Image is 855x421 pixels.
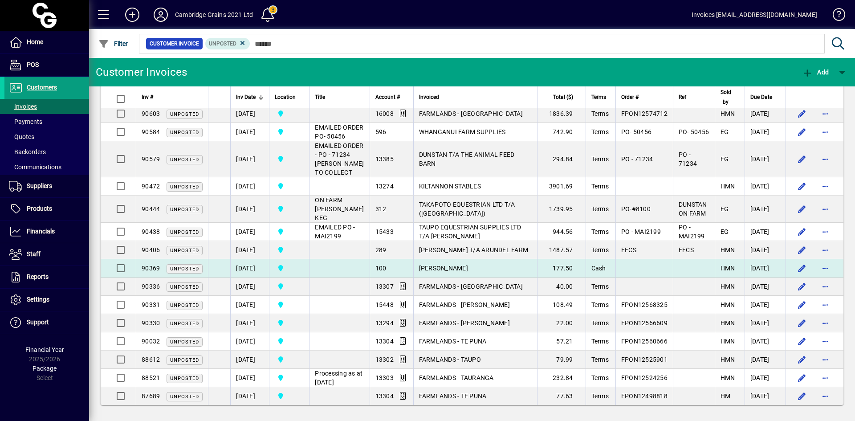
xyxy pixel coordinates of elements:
[591,301,609,308] span: Terms
[27,319,49,326] span: Support
[591,92,606,102] span: Terms
[591,374,609,381] span: Terms
[591,356,609,363] span: Terms
[419,283,523,290] span: FARMLANDS - [GEOGRAPHIC_DATA]
[745,387,786,405] td: [DATE]
[419,265,468,272] span: [PERSON_NAME]
[679,151,697,167] span: PO - 71234
[4,243,89,266] a: Staff
[230,105,269,123] td: [DATE]
[537,123,586,141] td: 742.90
[745,332,786,351] td: [DATE]
[591,392,609,400] span: Terms
[230,196,269,223] td: [DATE]
[745,259,786,278] td: [DATE]
[419,246,529,253] span: [PERSON_NAME] T/A ARUNDEL FARM
[275,181,304,191] span: Cambridge Grains 2021 Ltd
[721,87,731,107] span: Sold by
[142,301,160,308] span: 90331
[27,84,57,91] span: Customers
[795,371,809,385] button: Edit
[375,155,394,163] span: 13385
[537,314,586,332] td: 22.00
[236,92,256,102] span: Inv Date
[98,40,128,47] span: Filter
[142,92,153,102] span: Inv #
[315,370,362,386] span: Processing as at [DATE]
[591,319,609,327] span: Terms
[543,92,581,102] div: Total ($)
[419,374,494,381] span: FARMLANDS - TAURANGA
[795,352,809,367] button: Edit
[537,196,586,223] td: 1739.95
[96,36,130,52] button: Filter
[375,110,394,117] span: 16008
[745,177,786,196] td: [DATE]
[147,7,175,23] button: Profile
[621,374,668,381] span: FPON12524256
[621,301,668,308] span: FPON12568325
[170,376,199,381] span: Unposted
[826,2,844,31] a: Knowledge Base
[375,205,387,213] span: 312
[818,125,832,139] button: More options
[621,128,651,135] span: PO- 50456
[537,387,586,405] td: 77.63
[621,228,661,235] span: PO - MAI2199
[721,374,735,381] span: HMN
[170,302,199,308] span: Unposted
[375,246,387,253] span: 289
[170,248,199,253] span: Unposted
[679,128,709,135] span: PO- 50456
[9,148,46,155] span: Backorders
[27,228,55,235] span: Financials
[142,338,160,345] span: 90032
[818,106,832,121] button: More options
[795,106,809,121] button: Edit
[800,64,831,80] button: Add
[275,154,304,164] span: Cambridge Grains 2021 Ltd
[591,338,609,345] span: Terms
[419,128,506,135] span: WHANGANUI FARM SUPPLIES
[818,298,832,312] button: More options
[537,105,586,123] td: 1836.39
[745,314,786,332] td: [DATE]
[818,225,832,239] button: More options
[537,332,586,351] td: 57.21
[150,39,199,48] span: Customer Invoice
[142,374,160,381] span: 88521
[795,279,809,294] button: Edit
[818,261,832,275] button: More options
[9,103,37,110] span: Invoices
[818,279,832,294] button: More options
[230,123,269,141] td: [DATE]
[419,183,481,190] span: KILTANNON STABLES
[621,155,653,163] span: PO - 71234
[230,314,269,332] td: [DATE]
[537,259,586,278] td: 177.50
[795,334,809,348] button: Edit
[375,356,394,363] span: 13302
[419,201,515,217] span: TAKAPOTO EQUESTRIAN LTD T/A ([GEOGRAPHIC_DATA])
[275,204,304,214] span: Cambridge Grains 2021 Ltd
[721,155,729,163] span: EG
[170,394,199,400] span: Unposted
[4,31,89,53] a: Home
[795,261,809,275] button: Edit
[142,283,160,290] span: 90336
[275,92,296,102] span: Location
[419,338,487,345] span: FARMLANDS - TE PUNA
[4,99,89,114] a: Invoices
[230,351,269,369] td: [DATE]
[9,133,34,140] span: Quotes
[230,177,269,196] td: [DATE]
[721,205,729,213] span: EG
[27,38,43,45] span: Home
[275,245,304,255] span: Cambridge Grains 2021 Ltd
[4,114,89,129] a: Payments
[230,278,269,296] td: [DATE]
[621,392,668,400] span: FPON12498818
[142,265,160,272] span: 90369
[621,110,668,117] span: FPON12574712
[745,105,786,123] td: [DATE]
